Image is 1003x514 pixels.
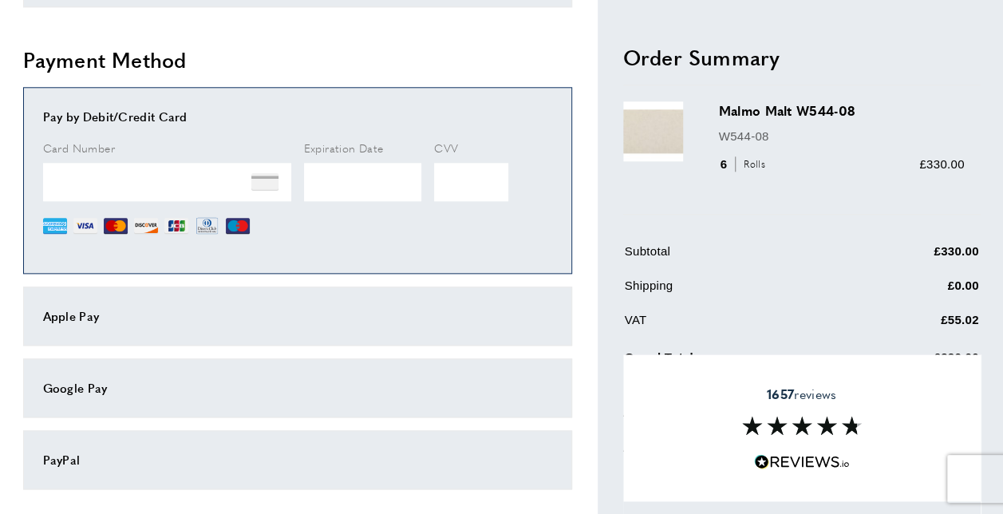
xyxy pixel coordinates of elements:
[23,45,572,74] h2: Payment Method
[73,214,97,238] img: VI.png
[767,386,836,402] span: reviews
[839,276,979,307] td: £0.00
[735,157,769,172] span: Rolls
[43,140,115,156] span: Card Number
[839,345,979,379] td: £330.00
[304,140,384,156] span: Expiration Date
[134,214,158,238] img: DI.png
[43,107,552,126] div: Pay by Debit/Credit Card
[625,310,839,342] td: VAT
[625,242,839,273] td: Subtotal
[719,102,965,121] h3: Malmo Malt W544-08
[434,140,458,156] span: CVV
[434,163,508,201] iframe: Secure Credit Card Frame - CVV
[623,102,683,162] img: Malmo Malt W544-08
[251,168,278,196] img: NONE.png
[754,454,850,469] img: Reviews.io 5 stars
[43,214,67,238] img: AE.png
[623,43,981,72] h2: Order Summary
[839,310,979,342] td: £55.02
[767,385,794,403] strong: 1657
[164,214,188,238] img: JCB.png
[226,214,250,238] img: MI.png
[43,450,552,469] div: PayPal
[719,127,965,146] p: W544-08
[919,157,964,171] span: £330.00
[195,214,220,238] img: DN.png
[43,378,552,397] div: Google Pay
[839,242,979,273] td: £330.00
[719,155,771,174] div: 6
[43,163,291,201] iframe: Secure Credit Card Frame - Credit Card Number
[742,416,862,435] img: Reviews section
[625,345,839,379] td: Grand Total
[104,214,128,238] img: MC.png
[43,306,552,326] div: Apple Pay
[625,276,839,307] td: Shipping
[304,163,422,201] iframe: Secure Credit Card Frame - Expiration Date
